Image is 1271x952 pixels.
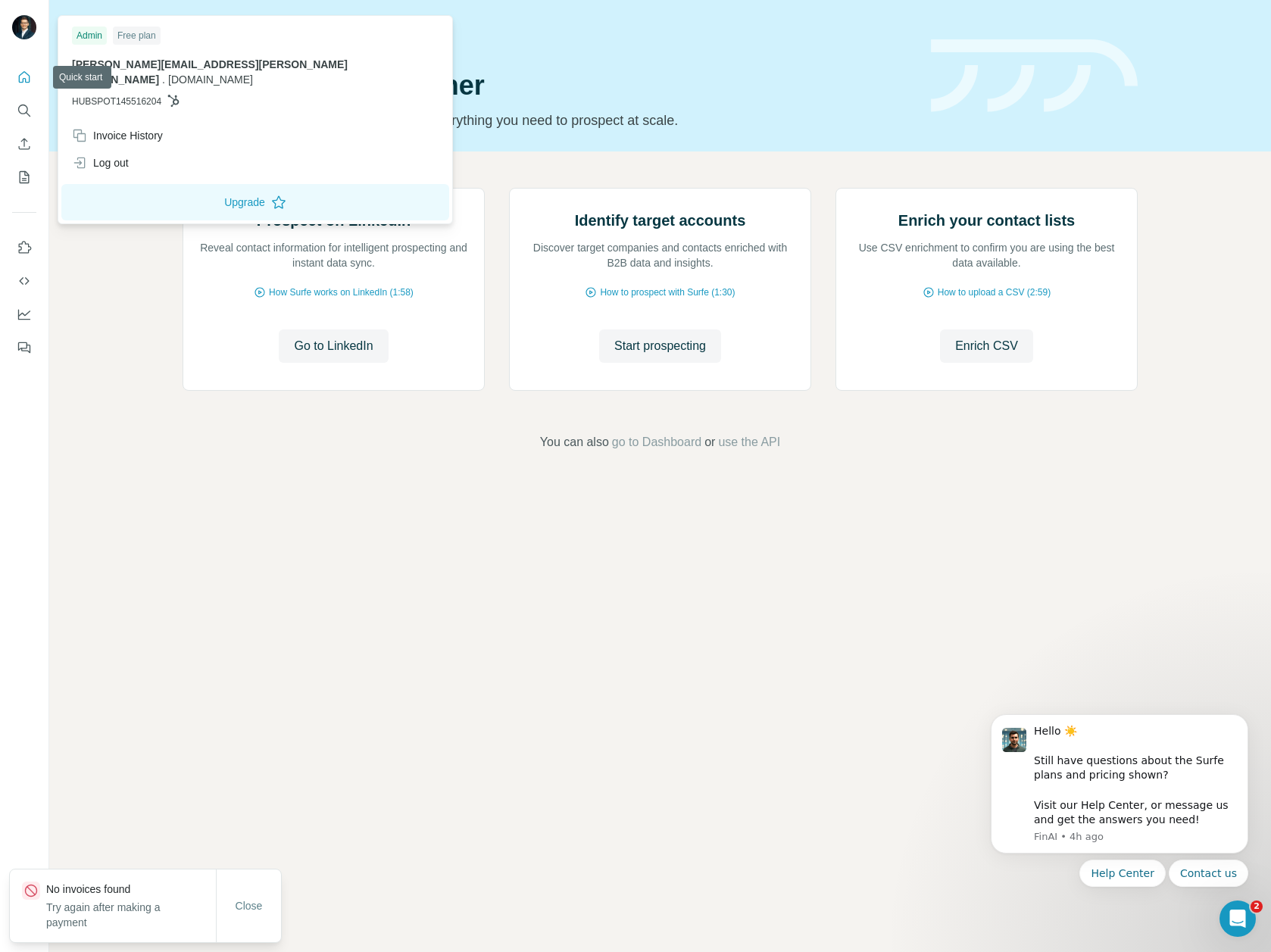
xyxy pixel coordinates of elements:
[61,184,449,220] button: Upgrade
[851,240,1122,270] p: Use CSV enrichment to confirm you are using the best data available.
[198,240,469,270] p: Reveal contact information for intelligent prospecting and instant data sync.
[600,286,735,299] span: How to prospect with Surfe (1:30)
[1251,900,1263,913] span: 2
[236,898,263,913] span: Close
[72,128,163,143] div: Invoice History
[968,664,1271,911] iframe: Intercom notifications message
[12,64,36,91] button: Quick start
[12,234,36,261] button: Use Surfe on LinkedIn
[955,337,1018,355] span: Enrich CSV
[72,58,348,86] span: [PERSON_NAME][EMAIL_ADDRESS][PERSON_NAME][DOMAIN_NAME]
[940,329,1033,363] button: Enrich CSV
[12,301,36,328] button: Dashboard
[12,164,36,191] button: My lists
[614,337,706,355] span: Start prospecting
[612,433,701,451] button: go to Dashboard
[938,286,1051,299] span: How to upload a CSV (2:59)
[12,267,36,295] button: Use Surfe API
[46,900,216,930] p: Try again after making a payment
[168,73,253,86] span: [DOMAIN_NAME]
[279,329,388,363] button: Go to LinkedIn
[72,155,129,170] div: Log out
[12,15,36,39] img: Avatar
[269,286,414,299] span: How Surfe works on LinkedIn (1:58)
[599,329,721,363] button: Start prospecting
[1219,900,1256,937] iframe: Intercom live chat
[183,70,913,101] h1: Let’s prospect together
[540,433,609,451] span: You can also
[72,27,107,45] div: Admin
[72,95,161,108] span: HUBSPOT145516204
[931,39,1138,113] img: banner
[12,334,36,361] button: Feedback
[718,433,780,451] button: use the API
[225,892,273,919] button: Close
[898,210,1075,231] h2: Enrich your contact lists
[12,97,36,124] button: Search
[525,240,795,270] p: Discover target companies and contacts enriched with B2B data and insights.
[46,882,216,897] p: No invoices found
[113,27,161,45] div: Free plan
[704,433,715,451] span: or
[12,130,36,158] button: Enrich CSV
[183,110,913,131] p: Pick your starting point and we’ll provide everything you need to prospect at scale.
[575,210,746,231] h2: Identify target accounts
[162,73,165,86] span: .
[183,28,913,43] div: Quick start
[294,337,373,355] span: Go to LinkedIn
